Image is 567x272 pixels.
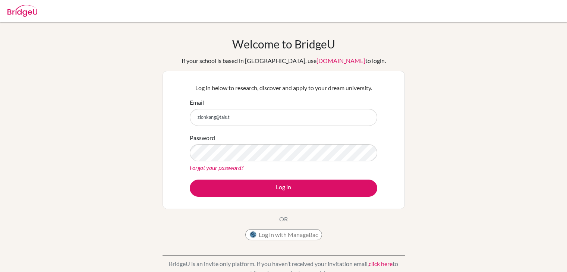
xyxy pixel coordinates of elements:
[190,164,243,171] a: Forgot your password?
[279,215,288,224] p: OR
[190,133,215,142] label: Password
[316,57,365,64] a: [DOMAIN_NAME]
[190,98,204,107] label: Email
[245,229,322,240] button: Log in with ManageBac
[182,56,386,65] div: If your school is based in [GEOGRAPHIC_DATA], use to login.
[7,5,37,17] img: Bridge-U
[190,180,377,197] button: Log in
[190,83,377,92] p: Log in below to research, discover and apply to your dream university.
[369,260,393,267] a: click here
[232,37,335,51] h1: Welcome to BridgeU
